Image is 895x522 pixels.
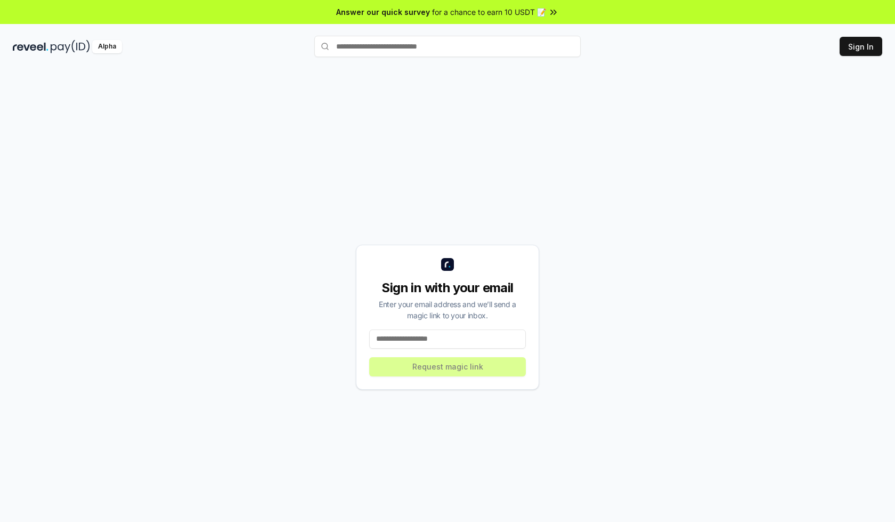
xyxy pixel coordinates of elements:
[336,6,430,18] span: Answer our quick survey
[840,37,882,56] button: Sign In
[369,279,526,296] div: Sign in with your email
[369,299,526,321] div: Enter your email address and we’ll send a magic link to your inbox.
[432,6,546,18] span: for a chance to earn 10 USDT 📝
[441,258,454,271] img: logo_small
[51,40,90,53] img: pay_id
[13,40,48,53] img: reveel_dark
[92,40,122,53] div: Alpha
